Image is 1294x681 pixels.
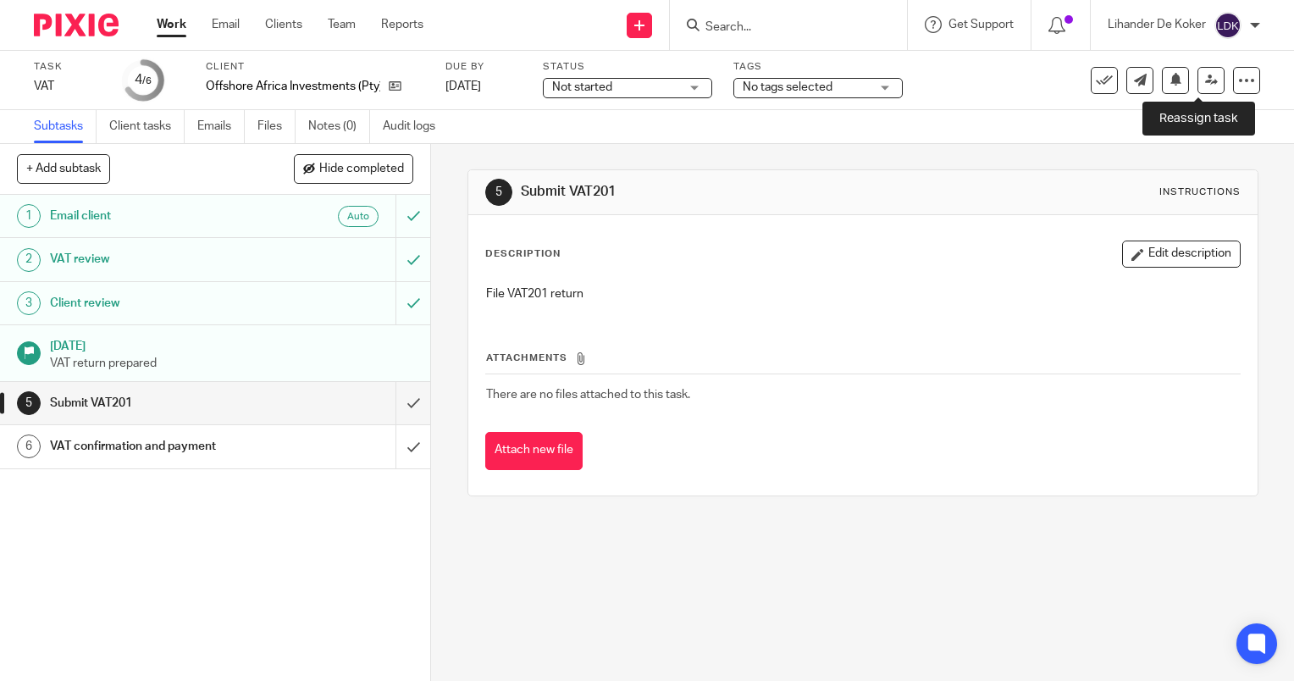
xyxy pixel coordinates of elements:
[34,78,102,95] div: VAT
[743,81,832,93] span: No tags selected
[445,60,522,74] label: Due by
[1108,16,1206,33] p: Lihander De Koker
[17,248,41,272] div: 2
[109,110,185,143] a: Client tasks
[552,81,612,93] span: Not started
[543,60,712,74] label: Status
[294,154,413,183] button: Hide completed
[486,285,1240,302] p: File VAT201 return
[212,16,240,33] a: Email
[34,60,102,74] label: Task
[50,434,269,459] h1: VAT confirmation and payment
[265,16,302,33] a: Clients
[17,435,41,458] div: 6
[338,206,379,227] div: Auto
[142,76,152,86] small: /6
[50,390,269,416] h1: Submit VAT201
[521,183,899,201] h1: Submit VAT201
[485,179,512,206] div: 5
[948,19,1014,30] span: Get Support
[50,355,414,372] p: VAT return prepared
[328,16,356,33] a: Team
[1122,241,1241,268] button: Edit description
[485,247,561,261] p: Description
[17,204,41,228] div: 1
[381,16,423,33] a: Reports
[50,291,269,316] h1: Client review
[206,60,424,74] label: Client
[157,16,186,33] a: Work
[704,20,856,36] input: Search
[17,154,110,183] button: + Add subtask
[17,291,41,315] div: 3
[319,163,404,176] span: Hide completed
[34,14,119,36] img: Pixie
[135,70,152,90] div: 4
[486,353,567,363] span: Attachments
[445,80,481,92] span: [DATE]
[50,334,414,355] h1: [DATE]
[1159,185,1241,199] div: Instructions
[257,110,296,143] a: Files
[17,391,41,415] div: 5
[50,246,269,272] h1: VAT review
[308,110,370,143] a: Notes (0)
[733,60,903,74] label: Tags
[486,389,690,401] span: There are no files attached to this task.
[485,432,583,470] button: Attach new file
[50,203,269,229] h1: Email client
[197,110,245,143] a: Emails
[1214,12,1241,39] img: svg%3E
[383,110,448,143] a: Audit logs
[206,78,380,95] p: Offshore Africa Investments (Pty) Ltd
[34,110,97,143] a: Subtasks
